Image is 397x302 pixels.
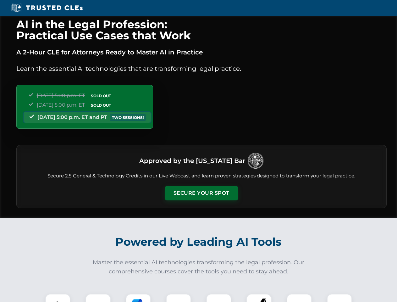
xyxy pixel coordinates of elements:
p: Master the essential AI technologies transforming the legal profession. Our comprehensive courses... [89,258,309,276]
span: [DATE] 5:00 p.m. ET [37,92,85,98]
h1: AI in the Legal Profession: Practical Use Cases that Work [16,19,387,41]
span: [DATE] 5:00 p.m. ET [37,102,85,108]
span: SOLD OUT [89,92,113,99]
img: Trusted CLEs [9,3,85,13]
p: Learn the essential AI technologies that are transforming legal practice. [16,64,387,74]
p: A 2-Hour CLE for Attorneys Ready to Master AI in Practice [16,47,387,57]
p: Secure 2.5 General & Technology Credits in our Live Webcast and learn proven strategies designed ... [24,172,379,180]
h2: Powered by Leading AI Tools [25,231,373,253]
button: Secure Your Spot [165,186,238,200]
span: SOLD OUT [89,102,113,109]
h3: Approved by the [US_STATE] Bar [139,155,245,166]
img: Logo [248,153,263,169]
